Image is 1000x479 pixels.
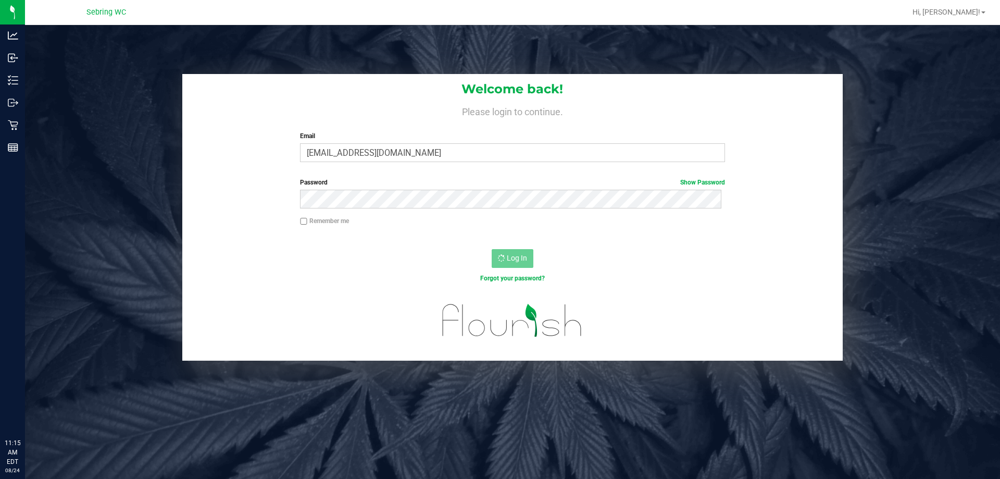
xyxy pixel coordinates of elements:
[430,294,595,347] img: flourish_logo.svg
[480,275,545,282] a: Forgot your password?
[8,97,18,108] inline-svg: Outbound
[182,104,843,117] h4: Please login to continue.
[300,218,307,225] input: Remember me
[8,30,18,41] inline-svg: Analytics
[86,8,126,17] span: Sebring WC
[913,8,980,16] span: Hi, [PERSON_NAME]!
[8,142,18,153] inline-svg: Reports
[8,120,18,130] inline-svg: Retail
[300,131,724,141] label: Email
[507,254,527,262] span: Log In
[5,438,20,466] p: 11:15 AM EDT
[182,82,843,96] h1: Welcome back!
[492,249,533,268] button: Log In
[8,53,18,63] inline-svg: Inbound
[300,179,328,186] span: Password
[8,75,18,85] inline-svg: Inventory
[300,216,349,226] label: Remember me
[5,466,20,474] p: 08/24
[680,179,725,186] a: Show Password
